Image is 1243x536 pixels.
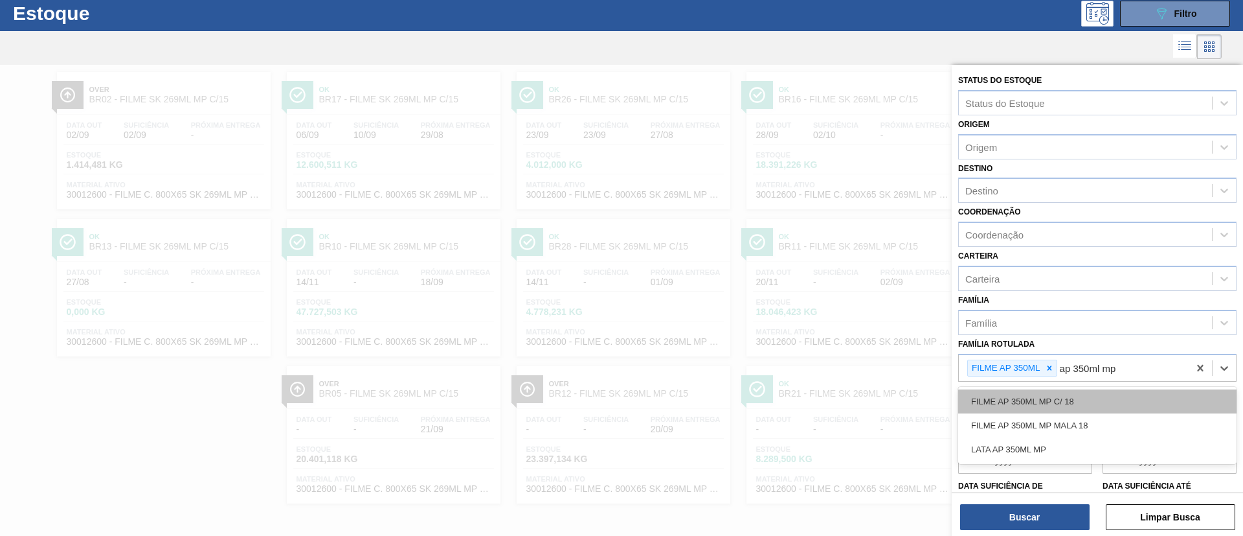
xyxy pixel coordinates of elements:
a: ÍconeOverBR02 - FILME SK 269ML MP C/15Data out02/09Suficiência02/09Próxima Entrega-Estoque1.414,4... [47,62,277,209]
span: Filtro [1174,8,1197,19]
div: Status do Estoque [965,97,1045,108]
label: Coordenação [958,207,1021,216]
label: Carteira [958,251,998,261]
label: Destino [958,164,992,173]
div: Família [965,317,997,328]
label: Origem [958,120,990,129]
h1: Estoque [13,6,207,21]
label: Data suficiência de [958,482,1043,491]
label: Data suficiência até [1103,482,1191,491]
div: Visão em Lista [1173,34,1197,59]
a: ÍconeOkBR17 - FILME SK 269ML MP C/15Data out06/09Suficiência10/09Próxima Entrega29/08Estoque12.60... [277,62,507,209]
div: Visão em Cards [1197,34,1222,59]
a: ÍconeOkBR26 - FILME SK 269ML MP C/15Data out23/09Suficiência23/09Próxima Entrega27/08Estoque4.012... [507,62,737,209]
div: Destino [965,185,998,196]
a: ÍconeOkBR16 - FILME SK 269ML MP C/15Data out28/09Suficiência02/10Próxima Entrega-Estoque18.391,22... [737,62,967,209]
div: Carteira [965,273,1000,284]
a: ÍconeOverBR03 - FILME SK 269ML MP C/15Data out31/10Suficiência01/11Próxima Entrega07/09Estoque15.... [967,62,1196,209]
div: FILME AP 350ML [968,360,1042,377]
div: Origem [965,141,997,152]
button: Filtro [1120,1,1230,27]
div: LATA AP 350ML MP [958,437,1237,461]
div: FILME AP 350ML MP MALA 18 [958,414,1237,437]
div: Coordenação [965,229,1024,240]
div: Pogramando: nenhum usuário selecionado [1081,1,1114,27]
label: Status do Estoque [958,76,1042,85]
label: Família Rotulada [958,340,1035,349]
label: Material ativo [958,386,1023,395]
label: Família [958,296,989,305]
div: FILME AP 350ML MP C/ 18 [958,390,1237,414]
